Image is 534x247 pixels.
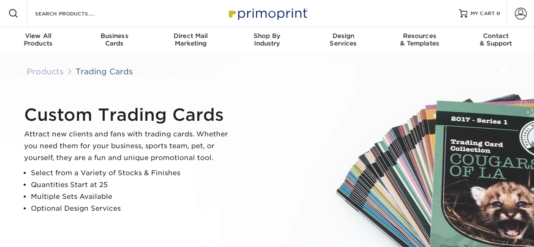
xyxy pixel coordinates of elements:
span: 0 [496,11,500,16]
div: & Templates [382,32,458,47]
a: DesignServices [305,27,382,54]
li: Optional Design Services [31,203,235,214]
span: Contact [458,32,534,40]
li: Select from a Variety of Stocks & Finishes [31,167,235,179]
div: Cards [76,32,153,47]
li: Quantities Start at 25 [31,179,235,191]
div: Industry [229,32,305,47]
input: SEARCH PRODUCTS..... [34,8,117,19]
a: Contact& Support [458,27,534,54]
li: Multiple Sets Available [31,191,235,203]
span: Resources [382,32,458,40]
img: Primoprint [225,4,309,22]
span: Business [76,32,153,40]
span: Shop By [229,32,305,40]
a: BusinessCards [76,27,153,54]
a: Resources& Templates [382,27,458,54]
div: Marketing [152,32,229,47]
span: Direct Mail [152,32,229,40]
h1: Custom Trading Cards [24,105,235,125]
span: MY CART [471,10,495,17]
span: Design [305,32,382,40]
a: Direct MailMarketing [152,27,229,54]
a: Trading Cards [76,67,133,76]
a: Shop ByIndustry [229,27,305,54]
a: Products [27,67,64,76]
div: & Support [458,32,534,47]
p: Attract new clients and fans with trading cards. Whether you need them for your business, sports ... [24,128,235,164]
div: Services [305,32,382,47]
